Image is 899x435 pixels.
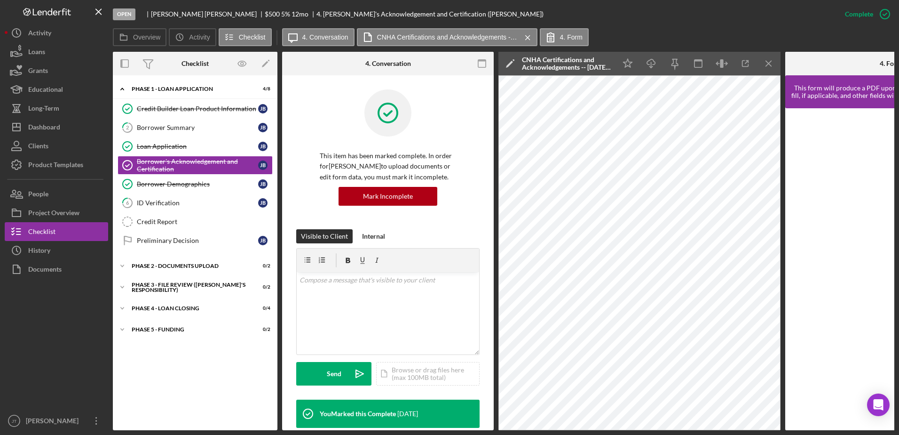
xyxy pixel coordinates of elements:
div: ID Verification [137,199,258,207]
div: PHASE 4 - LOAN CLOSING [132,306,247,311]
a: 6ID VerificationJB [118,193,273,212]
a: Credit Report [118,212,273,231]
div: 12 mo [292,10,308,18]
div: Loan Application [137,143,258,150]
div: CNHA Certifications and Acknowledgements -- [DATE] 03_28am.pdf [522,56,611,71]
label: 4. Form [560,33,583,41]
div: Complete [845,5,873,24]
div: 4 / 8 [253,86,270,92]
div: Preliminary Decision [137,237,258,244]
div: 5 % [281,10,290,18]
div: Borrower Summary [137,124,258,131]
div: 0 / 2 [253,263,270,269]
div: Phase 1 - Loan Application [132,86,247,92]
div: 4. [PERSON_NAME]'s Acknowledgement and Certification ([PERSON_NAME]) [316,10,544,18]
a: Credit Builder Loan Product InformationJB [118,99,273,118]
button: 4. Form [540,28,589,46]
p: This item has been marked complete. In order for [PERSON_NAME] to upload documents or edit form d... [320,151,456,182]
div: J B [258,142,268,151]
a: Borrower's Acknowledgement and CertificationJB [118,156,273,175]
div: [PERSON_NAME] [PERSON_NAME] [151,10,265,18]
div: Send [327,362,341,386]
div: J B [258,123,268,132]
div: J B [258,161,268,170]
button: JT[PERSON_NAME] [5,411,108,430]
div: You Marked this Complete [320,410,396,418]
div: PHASE 3 - FILE REVIEW ([PERSON_NAME]'s Responsibility) [132,282,247,293]
div: Internal [362,229,385,243]
button: CNHA Certifications and Acknowledgements -- [DATE] 03_28am.pdf [357,28,537,46]
label: Checklist [239,33,266,41]
button: Complete [836,5,894,24]
label: Overview [133,33,160,41]
div: 0 / 4 [253,306,270,311]
div: 4. Conversation [365,60,411,67]
a: 2Borrower SummaryJB [118,118,273,137]
div: Credit Report [137,218,272,226]
label: CNHA Certifications and Acknowledgements -- [DATE] 03_28am.pdf [377,33,518,41]
a: Preliminary DecisionJB [118,231,273,250]
div: Credit Builder Loan Product Information [137,105,258,113]
div: Open [113,8,135,20]
div: Borrower Demographics [137,180,258,188]
tspan: 2 [126,124,129,130]
div: Checklist [181,60,209,67]
tspan: 6 [126,200,129,206]
div: Borrower's Acknowledgement and Certification [137,158,258,173]
div: Mark Incomplete [363,187,413,206]
div: Phase 2 - DOCUMENTS UPLOAD [132,263,247,269]
div: J B [258,198,268,208]
a: Borrower DemographicsJB [118,175,273,193]
a: Loan ApplicationJB [118,137,273,156]
div: [PERSON_NAME] [24,411,85,433]
button: 4. Conversation [282,28,355,46]
div: Phase 5 - Funding [132,327,247,332]
button: Overview [113,28,166,46]
button: Send [296,362,371,386]
div: 0 / 2 [253,284,270,290]
div: 0 / 2 [253,327,270,332]
div: Visible to Client [301,229,348,243]
time: 2025-10-03 21:03 [397,410,418,418]
span: $500 [265,10,280,18]
div: J B [258,179,268,189]
label: 4. Conversation [302,33,348,41]
div: J B [258,236,268,245]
